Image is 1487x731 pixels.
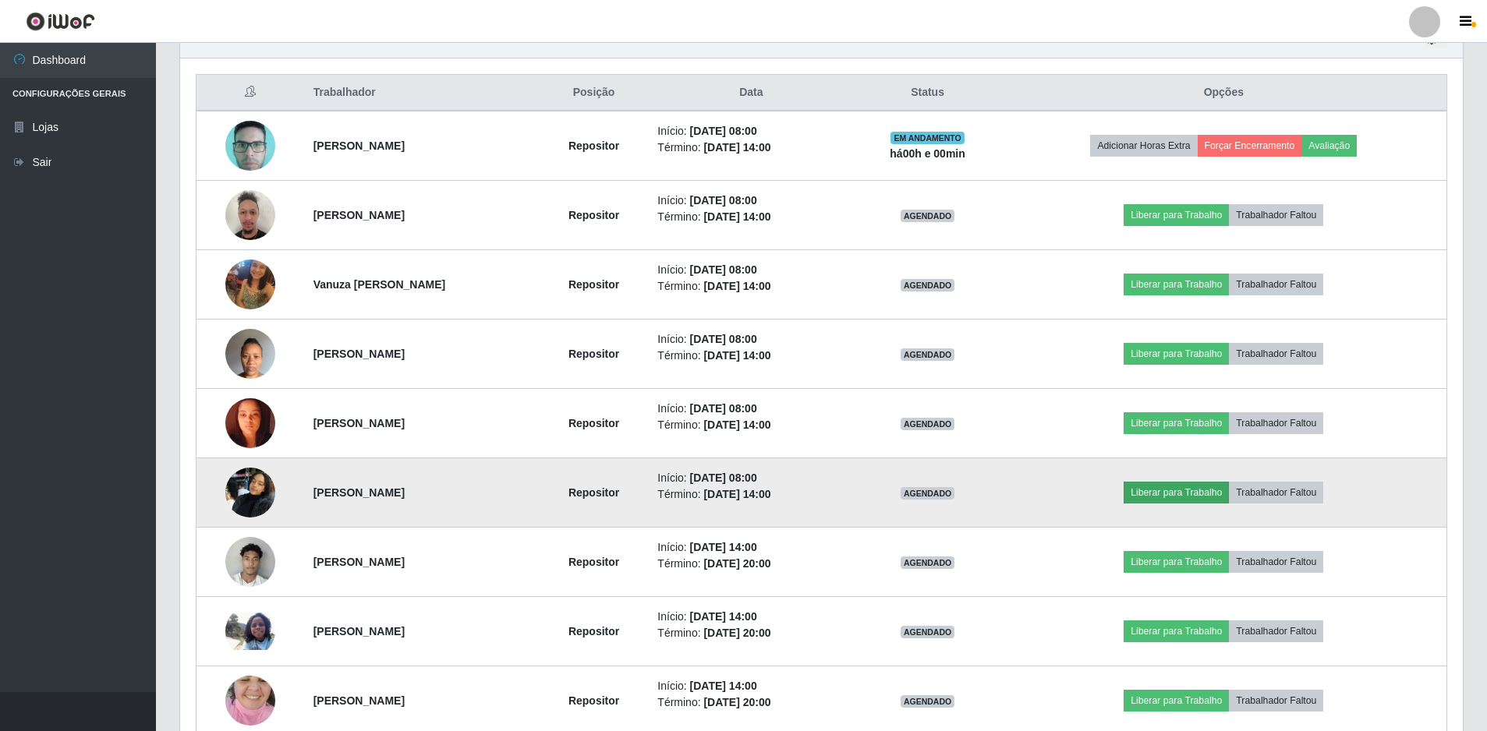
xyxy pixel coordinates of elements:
img: 1753289887027.jpeg [225,182,275,248]
li: Término: [657,348,844,364]
time: [DATE] 14:00 [703,210,770,223]
span: EM ANDAMENTO [890,132,965,144]
button: Liberar para Trabalho [1124,690,1229,712]
strong: [PERSON_NAME] [313,139,405,152]
button: Trabalhador Faltou [1229,204,1323,226]
img: 1755102924260.jpeg [225,390,275,456]
span: AGENDADO [901,418,955,430]
button: Forçar Encerramento [1198,135,1302,157]
time: [DATE] 08:00 [690,194,757,207]
time: [DATE] 08:00 [690,471,757,484]
strong: [PERSON_NAME] [313,417,405,429]
th: Posição [540,75,648,111]
span: AGENDADO [901,279,955,291]
button: Trabalhador Faltou [1229,274,1323,295]
li: Término: [657,625,844,641]
strong: Repositor [568,694,619,707]
img: 1754238800134.jpeg [225,251,275,317]
strong: [PERSON_NAME] [313,556,405,568]
time: [DATE] 20:00 [703,696,770,708]
span: AGENDADO [901,695,955,708]
time: [DATE] 08:00 [690,125,757,137]
time: [DATE] 08:00 [690,263,757,276]
button: Trabalhador Faltou [1229,343,1323,365]
span: AGENDADO [901,556,955,569]
button: Liberar para Trabalho [1124,274,1229,295]
strong: Repositor [568,139,619,152]
button: Liberar para Trabalho [1124,551,1229,573]
time: [DATE] 14:00 [690,610,757,623]
img: 1752163217594.jpeg [225,115,275,176]
time: [DATE] 14:00 [703,349,770,362]
span: AGENDADO [901,626,955,638]
time: [DATE] 14:00 [703,141,770,154]
button: Liberar para Trabalho [1124,343,1229,365]
strong: [PERSON_NAME] [313,486,405,499]
li: Início: [657,123,844,139]
button: Liberar para Trabalho [1124,204,1229,226]
time: [DATE] 14:00 [703,418,770,431]
img: 1755522333541.jpeg [225,459,275,525]
button: Trabalhador Faltou [1229,551,1323,573]
img: 1754928473584.jpeg [225,320,275,387]
li: Término: [657,556,844,572]
time: [DATE] 14:00 [703,488,770,500]
strong: há 00 h e 00 min [890,147,965,160]
li: Início: [657,678,844,694]
img: CoreUI Logo [26,12,95,31]
button: Liberar para Trabalho [1124,482,1229,503]
img: 1752582436297.jpeg [225,528,275,595]
time: [DATE] 08:00 [690,402,757,415]
strong: Repositor [568,556,619,568]
strong: [PERSON_NAME] [313,694,405,707]
li: Início: [657,470,844,486]
strong: [PERSON_NAME] [313,625,405,637]
li: Término: [657,278,844,295]
li: Início: [657,539,844,556]
button: Trabalhador Faltou [1229,482,1323,503]
strong: [PERSON_NAME] [313,209,405,221]
li: Início: [657,401,844,417]
th: Data [648,75,854,111]
th: Trabalhador [304,75,540,111]
button: Adicionar Horas Extra [1090,135,1197,157]
li: Início: [657,192,844,209]
button: Trabalhador Faltou [1229,620,1323,642]
th: Opções [1001,75,1447,111]
li: Término: [657,139,844,156]
button: Trabalhador Faltou [1229,412,1323,434]
strong: Repositor [568,348,619,360]
time: [DATE] 20:00 [703,627,770,639]
li: Término: [657,694,844,711]
time: [DATE] 14:00 [690,680,757,692]
button: Liberar para Trabalho [1124,620,1229,642]
li: Término: [657,486,844,503]
li: Início: [657,262,844,278]
strong: Repositor [568,486,619,499]
button: Trabalhador Faltou [1229,690,1323,712]
time: [DATE] 20:00 [703,557,770,570]
time: [DATE] 14:00 [690,541,757,553]
strong: Repositor [568,417,619,429]
strong: [PERSON_NAME] [313,348,405,360]
strong: Vanuza [PERSON_NAME] [313,278,446,291]
li: Início: [657,609,844,625]
th: Status [854,75,1000,111]
strong: Repositor [568,625,619,637]
li: Término: [657,209,844,225]
button: Liberar para Trabalho [1124,412,1229,434]
span: AGENDADO [901,487,955,500]
span: AGENDADO [901,348,955,361]
li: Término: [657,417,844,433]
time: [DATE] 14:00 [703,280,770,292]
strong: Repositor [568,278,619,291]
time: [DATE] 08:00 [690,333,757,345]
li: Início: [657,331,844,348]
span: AGENDADO [901,210,955,222]
button: Avaliação [1301,135,1357,157]
img: 1753190771762.jpeg [225,613,275,650]
strong: Repositor [568,209,619,221]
